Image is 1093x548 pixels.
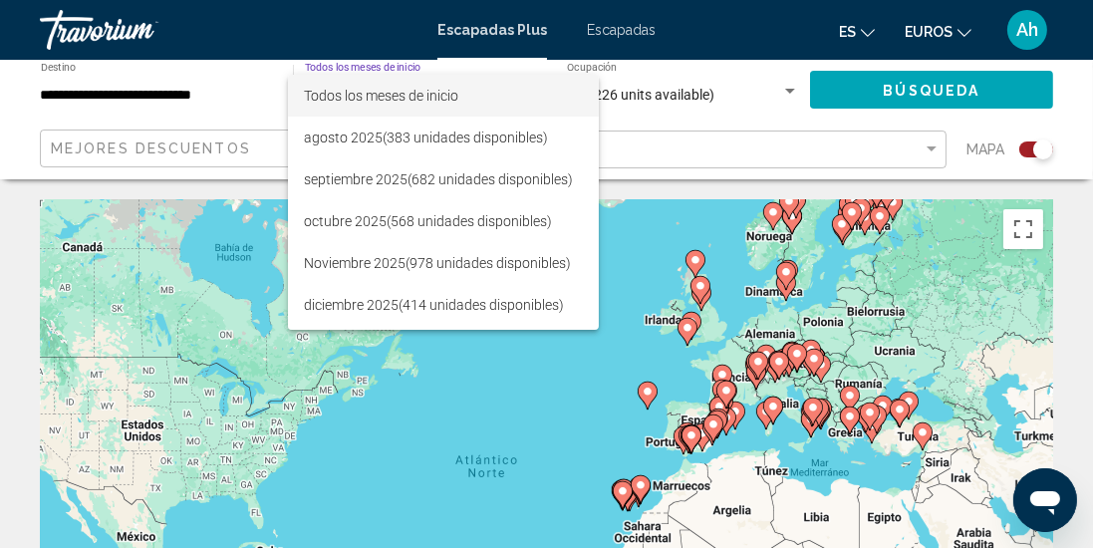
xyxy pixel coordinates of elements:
[383,130,548,145] font: (383 unidades disponibles)
[304,255,406,271] font: Noviembre 2025
[304,130,383,145] font: agosto 2025
[387,213,552,229] font: (568 unidades disponibles)
[1013,468,1077,532] iframe: Botón para iniciar la ventana de mensajería
[304,213,387,229] font: octubre 2025
[304,88,458,104] font: Todos los meses de inicio
[304,297,399,313] font: diciembre 2025
[304,171,408,187] font: septiembre 2025
[408,171,573,187] font: (682 unidades disponibles)
[399,297,564,313] font: (414 unidades disponibles)
[406,255,571,271] font: (978 unidades disponibles)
